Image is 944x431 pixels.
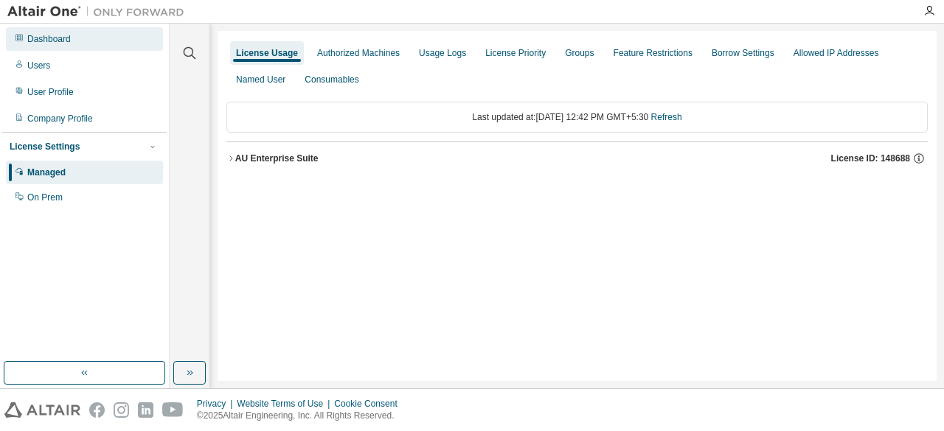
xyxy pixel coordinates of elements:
div: Privacy [197,398,237,410]
div: Last updated at: [DATE] 12:42 PM GMT+5:30 [226,102,928,133]
a: Refresh [651,112,682,122]
div: Managed [27,167,66,178]
div: Groups [565,47,594,59]
img: Altair One [7,4,192,19]
div: Usage Logs [419,47,466,59]
div: License Settings [10,141,80,153]
div: Authorized Machines [317,47,400,59]
img: instagram.svg [114,402,129,418]
img: youtube.svg [162,402,184,418]
div: Dashboard [27,33,71,45]
p: © 2025 Altair Engineering, Inc. All Rights Reserved. [197,410,406,422]
button: AU Enterprise SuiteLicense ID: 148688 [226,142,928,175]
img: facebook.svg [89,402,105,418]
div: Borrow Settings [712,47,774,59]
div: License Usage [236,47,298,59]
div: Feature Restrictions [614,47,693,59]
div: License Priority [485,47,546,59]
img: altair_logo.svg [4,402,80,418]
div: User Profile [27,86,74,98]
img: linkedin.svg [138,402,153,418]
div: On Prem [27,192,63,203]
div: Users [27,60,50,71]
div: Website Terms of Use [237,398,334,410]
div: Consumables [305,74,358,85]
div: Named User [236,74,285,85]
span: License ID: 148688 [831,153,910,164]
div: AU Enterprise Suite [235,153,319,164]
div: Cookie Consent [334,398,406,410]
div: Company Profile [27,113,93,125]
div: Allowed IP Addresses [794,47,879,59]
